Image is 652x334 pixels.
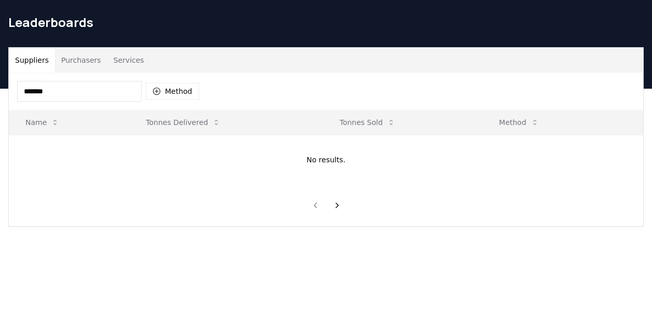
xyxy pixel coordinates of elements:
[8,14,644,31] h1: Leaderboards
[491,112,547,133] button: Method
[107,48,150,73] button: Services
[9,48,55,73] button: Suppliers
[331,112,404,133] button: Tonnes Sold
[55,48,107,73] button: Purchasers
[17,112,67,133] button: Name
[137,112,229,133] button: Tonnes Delivered
[328,195,346,216] button: next page
[9,135,643,185] td: No results.
[146,83,199,100] button: Method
